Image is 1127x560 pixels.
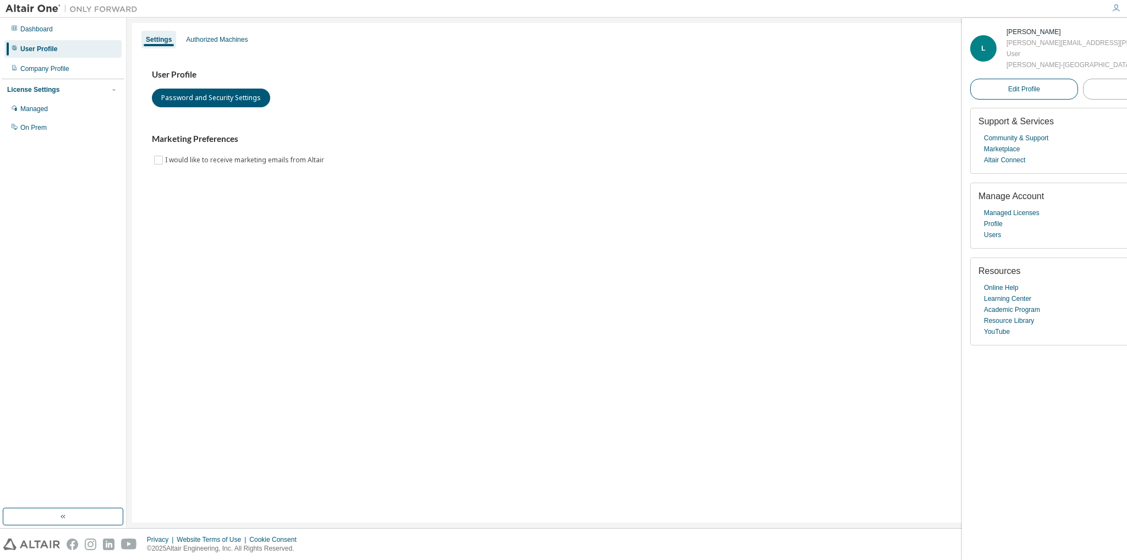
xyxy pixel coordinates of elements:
[20,123,47,132] div: On Prem
[67,539,78,550] img: facebook.svg
[984,293,1031,304] a: Learning Center
[6,3,143,14] img: Altair One
[984,144,1020,155] a: Marketplace
[970,79,1078,100] a: Edit Profile
[165,153,326,167] label: I would like to receive marketing emails from Altair
[20,25,53,34] div: Dashboard
[152,89,270,107] button: Password and Security Settings
[152,69,1102,80] h3: User Profile
[984,304,1040,315] a: Academic Program
[984,282,1019,293] a: Online Help
[20,64,69,73] div: Company Profile
[978,117,1054,126] span: Support & Services
[121,539,137,550] img: youtube.svg
[981,45,985,52] span: L
[147,535,177,544] div: Privacy
[984,315,1034,326] a: Resource Library
[984,207,1040,218] a: Managed Licenses
[147,544,303,553] p: © 2025 Altair Engineering, Inc. All Rights Reserved.
[103,539,114,550] img: linkedin.svg
[984,155,1025,166] a: Altair Connect
[984,229,1001,240] a: Users
[978,266,1020,276] span: Resources
[1008,85,1040,94] span: Edit Profile
[978,191,1044,201] span: Manage Account
[20,105,48,113] div: Managed
[177,535,249,544] div: Website Terms of Use
[984,218,1003,229] a: Profile
[984,326,1010,337] a: YouTube
[249,535,303,544] div: Cookie Consent
[85,539,96,550] img: instagram.svg
[984,133,1048,144] a: Community & Support
[146,35,172,44] div: Settings
[3,539,60,550] img: altair_logo.svg
[7,85,59,94] div: License Settings
[152,134,1102,145] h3: Marketing Preferences
[186,35,248,44] div: Authorized Machines
[20,45,57,53] div: User Profile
